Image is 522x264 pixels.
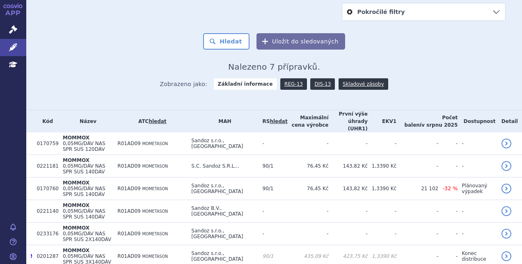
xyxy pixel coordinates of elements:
td: - [396,223,438,245]
th: První výše úhrady (UHR1) [329,110,368,132]
a: detail [501,251,511,261]
span: MOMMOX [63,157,89,163]
th: MAH [187,110,258,132]
th: Detail [497,110,522,132]
span: MOMETASON [142,164,168,168]
td: - [396,200,438,223]
td: - [458,223,497,245]
td: 21 102 [396,178,438,200]
span: Nalezeno 7 přípravků. [228,62,320,72]
span: R01AD09 [117,163,140,169]
a: Pokročilé filtry [342,3,505,20]
td: - [288,223,329,245]
td: - [438,223,458,245]
span: 90/1 [263,253,274,259]
td: 143,82 Kč [329,178,368,200]
td: - [458,132,497,155]
td: Sandoz s.r.o., [GEOGRAPHIC_DATA] [187,223,258,245]
span: v srpnu 2025 [421,122,458,128]
td: - [368,132,396,155]
span: MOMMOX [63,225,89,231]
td: 0170759 [32,132,58,155]
a: DIS-13 [310,78,335,90]
a: hledat [149,118,166,124]
td: 143,82 Kč [329,155,368,178]
td: - [288,200,329,223]
td: - [368,223,396,245]
td: - [259,223,288,245]
td: - [288,132,329,155]
a: detail [501,161,511,171]
span: MOMMOX [63,135,89,141]
th: Maximální cena výrobce [288,110,329,132]
a: Skladové zásoby [339,78,388,90]
th: RS [259,110,288,132]
span: R01AD09 [117,141,140,146]
strong: Základní informace [214,78,277,90]
td: - [259,200,288,223]
td: - [329,223,368,245]
span: MOMETASON [142,141,168,146]
td: Sandoz B.V., [GEOGRAPHIC_DATA] [187,200,258,223]
span: MOMETASON [142,187,168,191]
span: 0,05MG/DÁV NAS SPR SUS 120DÁV [63,141,105,152]
td: - [458,155,497,178]
td: - [368,200,396,223]
th: Počet balení [396,110,458,132]
span: 0,05MG/DÁV NAS SPR SUS 140DÁV [63,208,105,220]
td: 0221140 [32,200,58,223]
button: Hledat [203,33,250,50]
span: R01AD09 [117,208,140,214]
td: - [259,132,288,155]
a: hledat [270,118,287,124]
a: detail [501,229,511,239]
td: 76,45 Kč [288,178,329,200]
td: Sandoz s.r.o., [GEOGRAPHIC_DATA] [187,132,258,155]
td: - [438,132,458,155]
th: Kód [32,110,58,132]
span: MOMETASON [142,232,168,236]
span: MOMETASON [142,209,168,214]
td: 0233176 [32,223,58,245]
button: Uložit do sledovaných [256,33,345,50]
td: - [458,200,497,223]
td: - [396,155,438,178]
span: R01AD09 [117,186,140,191]
th: Dostupnost [458,110,497,132]
span: Zobrazeno jako: [160,78,207,90]
span: R01AD09 [117,253,140,259]
span: MOMMOX [63,248,89,253]
td: 76,45 Kč [288,155,329,178]
a: detail [501,206,511,216]
td: 0221181 [32,155,58,178]
span: -32 % [442,185,458,191]
th: EKV1 [368,110,396,132]
td: 0170760 [32,178,58,200]
td: - [329,200,368,223]
td: - [396,132,438,155]
span: MOMMOX [63,203,89,208]
span: MOMMOX [63,180,89,186]
td: 1,3390 Kč [368,178,396,200]
td: Sandoz s.r.o., [GEOGRAPHIC_DATA] [187,178,258,200]
th: ATC [113,110,187,132]
td: - [438,155,458,178]
span: 90/1 [263,186,274,191]
td: - [438,200,458,223]
span: 0,05MG/DÁV NAS SPR SUS 140DÁV [63,186,105,197]
td: S.C. Sandoz S.R.L... [187,155,258,178]
td: 1,3390 Kč [368,155,396,178]
td: - [329,132,368,155]
a: detail [501,139,511,148]
td: Plánovaný výpadek [458,178,497,200]
span: 0,05MG/DÁV NAS SPR SUS 140DÁV [63,163,105,175]
a: detail [501,184,511,193]
span: 90/1 [263,163,274,169]
span: 0,05MG/DÁV NAS SPR SUS 2X140DÁV [63,231,111,242]
th: Název [59,110,113,132]
a: REG-13 [280,78,307,90]
span: Poslední data tohoto produktu jsou ze SCAU platného k 01.03.2020. [30,253,32,259]
span: MOMETASON [142,254,168,259]
span: R01AD09 [117,231,140,237]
